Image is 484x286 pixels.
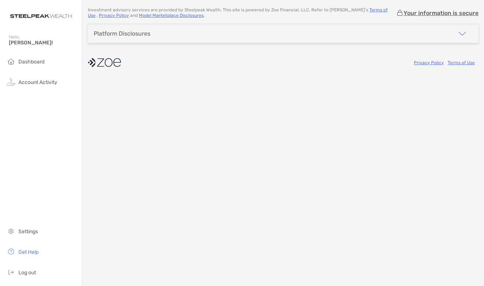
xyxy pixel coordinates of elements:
[404,10,478,16] p: Your information is secure
[18,269,36,276] span: Log out
[88,7,388,18] a: Terms of Use
[9,40,78,46] span: [PERSON_NAME]!
[7,77,15,86] img: activity icon
[7,268,15,276] img: logout icon
[18,249,39,255] span: Get Help
[448,60,475,65] a: Terms of Use
[139,13,204,18] a: Model Marketplace Disclosures
[18,79,57,85] span: Account Activity
[9,3,73,29] img: Zoe Logo
[18,228,38,235] span: Settings
[458,29,467,38] img: icon arrow
[7,247,15,256] img: get-help icon
[94,30,150,37] div: Platform Disclosures
[414,60,444,65] a: Privacy Policy
[88,54,121,71] img: company logo
[7,227,15,235] img: settings icon
[88,7,396,18] p: Investment advisory services are provided by Steelpeak Wealth . This site is powered by Zoe Finan...
[18,59,44,65] span: Dashboard
[7,57,15,66] img: household icon
[99,13,129,18] a: Privacy Policy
